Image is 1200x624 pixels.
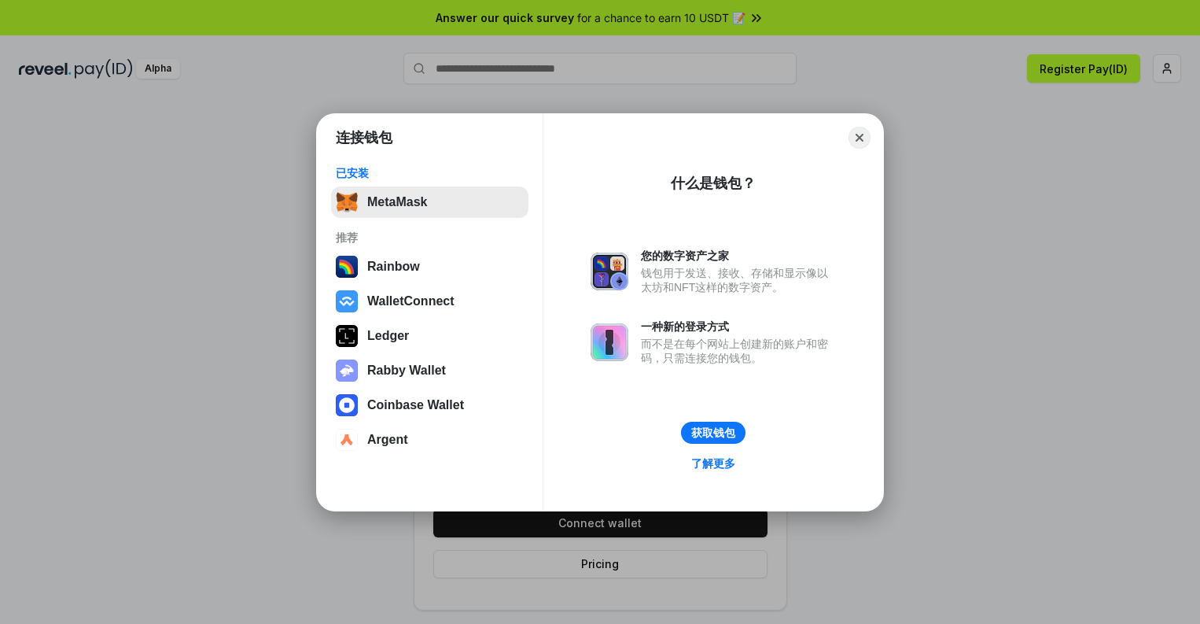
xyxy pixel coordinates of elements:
div: Argent [367,433,408,447]
button: 获取钱包 [681,422,745,444]
div: 钱包用于发送、接收、存储和显示像以太坊和NFT这样的数字资产。 [641,266,836,294]
div: 而不是在每个网站上创建新的账户和密码，只需连接您的钱包。 [641,337,836,365]
div: 推荐 [336,231,524,245]
button: Rainbow [331,251,528,282]
div: 您的数字资产之家 [641,249,836,263]
div: Coinbase Wallet [367,398,464,412]
button: MetaMask [331,186,528,218]
img: svg+xml,%3Csvg%20xmlns%3D%22http%3A%2F%2Fwww.w3.org%2F2000%2Fsvg%22%20fill%3D%22none%22%20viewBox... [591,323,628,361]
button: WalletConnect [331,286,528,317]
div: 了解更多 [691,456,735,471]
img: svg+xml,%3Csvg%20width%3D%2228%22%20height%3D%2228%22%20viewBox%3D%220%200%2028%2028%22%20fill%3D... [336,290,358,312]
a: 了解更多 [682,453,745,474]
img: svg+xml,%3Csvg%20xmlns%3D%22http%3A%2F%2Fwww.w3.org%2F2000%2Fsvg%22%20width%3D%2228%22%20height%3... [336,325,358,347]
img: svg+xml,%3Csvg%20xmlns%3D%22http%3A%2F%2Fwww.w3.org%2F2000%2Fsvg%22%20fill%3D%22none%22%20viewBox... [336,360,358,382]
div: Rainbow [367,260,420,274]
h1: 连接钱包 [336,128,392,147]
div: 已安装 [336,166,524,180]
button: Argent [331,424,528,456]
div: Ledger [367,329,409,343]
button: Coinbase Wallet [331,390,528,421]
div: Rabby Wallet [367,364,446,378]
button: Ledger [331,320,528,352]
div: 一种新的登录方式 [641,319,836,334]
div: 获取钱包 [691,426,735,440]
div: 什么是钱包？ [671,174,756,193]
img: svg+xml,%3Csvg%20width%3D%2228%22%20height%3D%2228%22%20viewBox%3D%220%200%2028%2028%22%20fill%3D... [336,429,358,451]
div: WalletConnect [367,294,455,308]
button: Rabby Wallet [331,355,528,386]
img: svg+xml,%3Csvg%20xmlns%3D%22http%3A%2F%2Fwww.w3.org%2F2000%2Fsvg%22%20fill%3D%22none%22%20viewBox... [591,253,628,290]
img: svg+xml,%3Csvg%20fill%3D%22none%22%20height%3D%2233%22%20viewBox%3D%220%200%2035%2033%22%20width%... [336,191,358,213]
img: svg+xml,%3Csvg%20width%3D%22120%22%20height%3D%22120%22%20viewBox%3D%220%200%20120%20120%22%20fil... [336,256,358,278]
img: svg+xml,%3Csvg%20width%3D%2228%22%20height%3D%2228%22%20viewBox%3D%220%200%2028%2028%22%20fill%3D... [336,394,358,416]
div: MetaMask [367,195,427,209]
button: Close [848,127,871,149]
